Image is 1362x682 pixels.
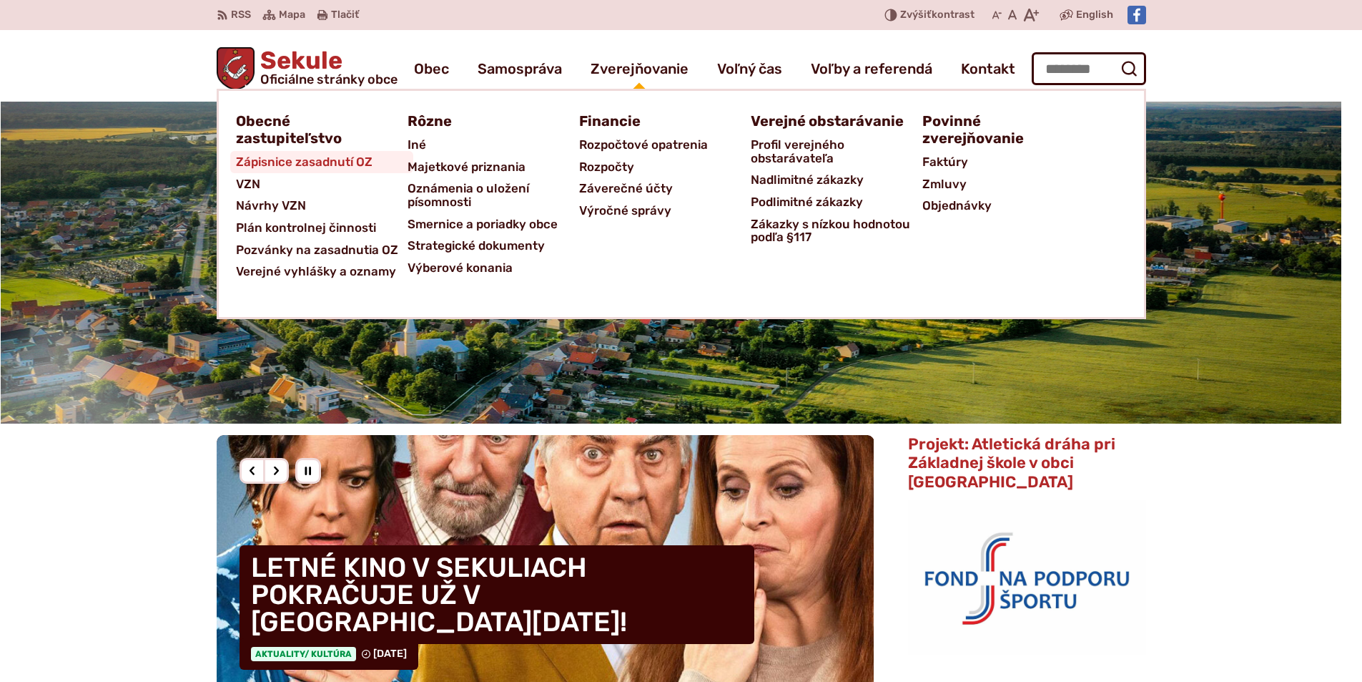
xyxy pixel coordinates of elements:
span: Výberové konania [408,257,513,279]
span: Projekt: Atletická dráha pri Základnej škole v obci [GEOGRAPHIC_DATA] [908,434,1115,492]
h4: LETNÉ KINO V SEKULIACH POKRAČUJE UŽ V [GEOGRAPHIC_DATA][DATE]! [240,545,754,644]
a: Zákazky s nízkou hodnotou podľa §117 [751,213,922,248]
a: Voľby a referendá [811,49,932,89]
span: [DATE] [373,648,407,660]
a: Plán kontrolnej činnosti [236,217,408,239]
a: Rozpočtové opatrenia [579,134,751,156]
span: VZN [236,173,260,195]
span: Aktuality [251,647,356,661]
a: Rozpočty [579,156,751,178]
span: Návrhy VZN [236,195,306,217]
a: Kontakt [961,49,1015,89]
a: Smernice a poriadky obce [408,213,579,235]
a: Verejné obstarávanie [751,108,905,134]
a: English [1073,6,1116,24]
a: VZN [236,173,408,195]
a: Obecné zastupiteľstvo [236,108,390,151]
a: Záverečné účty [579,177,751,200]
span: Smernice a poriadky obce [408,213,558,235]
span: Podlimitné zákazky [751,191,863,213]
a: Voľný čas [717,49,782,89]
a: Iné [408,134,579,156]
img: Prejsť na domovskú stránku [217,47,255,90]
div: Pozastaviť pohyb slajdera [295,458,321,484]
a: Obec [414,49,449,89]
span: Rozpočty [579,156,634,178]
a: Nadlimitné zákazky [751,169,922,191]
span: Verejné obstarávanie [751,108,904,134]
span: Mapa [279,6,305,24]
a: Zápisnice zasadnutí OZ [236,151,408,173]
span: / Kultúra [305,649,352,659]
a: Povinné zverejňovanie [922,108,1077,151]
span: Pozvánky na zasadnutia OZ [236,239,398,261]
span: Záverečné účty [579,177,673,200]
a: Výberové konania [408,257,579,279]
span: Výročné správy [579,200,671,222]
span: Plán kontrolnej činnosti [236,217,376,239]
span: Zápisnice zasadnutí OZ [236,151,372,173]
a: Návrhy VZN [236,195,408,217]
a: Majetkové priznania [408,156,579,178]
span: Zvýšiť [900,9,932,21]
img: Prejsť na Facebook stránku [1127,6,1146,24]
div: Nasledujúci slajd [263,458,289,484]
div: Predošlý slajd [240,458,265,484]
span: Faktúry [922,151,968,173]
a: Faktúry [922,151,1094,173]
a: Objednávky [922,195,1094,217]
span: kontrast [900,9,974,21]
a: Strategické dokumenty [408,235,579,257]
span: RSS [231,6,251,24]
span: Oficiálne stránky obce [260,73,398,86]
img: logo_fnps.png [908,500,1145,654]
span: Nadlimitné zákazky [751,169,864,191]
a: Výročné správy [579,200,751,222]
span: Objednávky [922,195,992,217]
span: Financie [579,108,641,134]
span: Strategické dokumenty [408,235,545,257]
span: Verejné vyhlášky a oznamy [236,260,396,283]
span: Rozpočtové opatrenia [579,134,708,156]
a: Zverejňovanie [591,49,689,89]
a: Zmluvy [922,173,1094,195]
a: Pozvánky na zasadnutia OZ [236,239,408,261]
span: Zmluvy [922,173,967,195]
a: Oznámenia o uložení písomnosti [408,177,579,213]
h1: Sekule [255,49,398,86]
a: Verejné vyhlášky a oznamy [236,260,408,283]
span: Rôzne [408,108,452,134]
span: English [1076,6,1113,24]
a: Financie [579,108,734,134]
a: Profil verejného obstarávateľa [751,134,922,169]
a: Podlimitné zákazky [751,191,922,213]
span: Iné [408,134,426,156]
a: Rôzne [408,108,562,134]
span: Tlačiť [331,9,359,21]
span: Majetkové priznania [408,156,525,178]
a: Logo Sekule, prejsť na domovskú stránku. [217,47,398,90]
a: Samospráva [478,49,562,89]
